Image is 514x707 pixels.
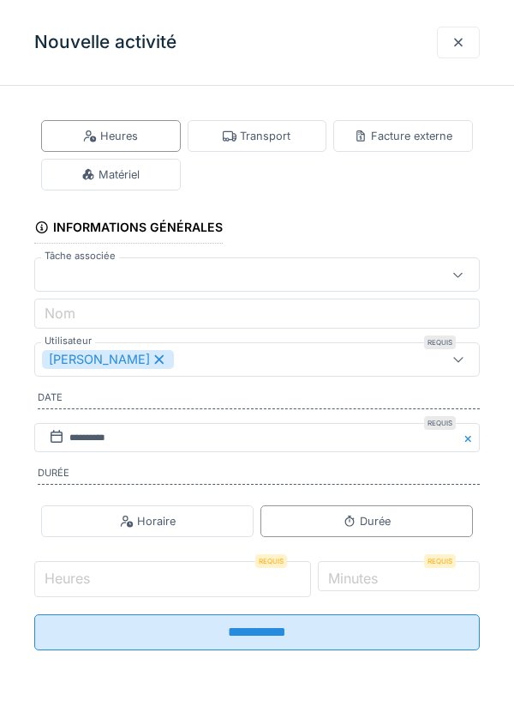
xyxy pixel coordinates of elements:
[424,416,456,430] div: Requis
[223,128,290,144] div: Transport
[42,350,174,369] div: [PERSON_NAME]
[424,335,456,349] div: Requis
[38,466,480,485] label: Durée
[325,568,381,589] label: Minutes
[424,554,456,568] div: Requis
[41,303,79,323] label: Nom
[120,513,176,529] div: Horaire
[354,128,452,144] div: Facture externe
[34,32,176,53] h3: Nouvelle activité
[81,166,140,183] div: Matériel
[34,215,223,244] div: Informations générales
[343,513,391,529] div: Durée
[461,423,480,453] button: Close
[255,554,287,568] div: Requis
[38,390,480,409] label: Date
[41,568,93,589] label: Heures
[41,249,119,263] label: Tâche associée
[41,334,95,348] label: Utilisateur
[83,128,138,144] div: Heures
